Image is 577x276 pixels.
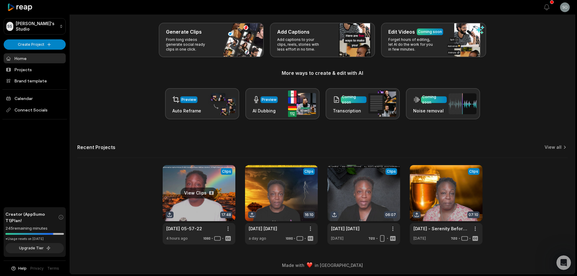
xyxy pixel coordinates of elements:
[262,97,277,102] div: Preview
[77,144,115,150] h2: Recent Projects
[208,92,236,116] img: auto_reframe.png
[172,108,201,114] h3: Auto Reframe
[4,105,66,115] span: Connect Socials
[556,255,571,270] iframe: Intercom live chat
[449,93,476,114] img: noise_removal.png
[4,53,66,63] a: Home
[277,28,310,35] h3: Add Captions
[413,225,469,232] a: [DATE] - Serenity Before Sunrise
[253,108,278,114] h3: AI Dubbing
[16,21,57,32] p: [PERSON_NAME]'s Studio
[77,69,568,77] h3: More ways to create & edit with AI
[4,65,66,75] a: Projects
[342,94,365,105] div: Coming soon
[75,262,569,268] div: Made with in [GEOGRAPHIC_DATA]
[333,108,366,114] h3: Transcription
[5,211,58,224] span: Creator (AppSumo T1) Plan!
[249,225,277,232] a: [DATE] [DATE]
[422,94,446,105] div: Coming soon
[288,91,316,117] img: ai_dubbing.png
[277,37,324,52] p: Add captions to your clips, reels, stories with less effort in no time.
[545,144,562,150] a: View all
[4,93,66,103] a: Calendar
[166,225,202,232] a: [DATE] 05-57-22
[307,262,312,268] img: heart emoji
[18,266,27,271] span: Help
[4,39,66,50] button: Create Project
[166,28,202,35] h3: Generate Clips
[166,37,213,52] p: From long videos generate social ready clips in one click.
[4,76,66,86] a: Brand template
[418,29,442,35] div: Coming soon
[5,243,64,253] button: Upgrade Tier
[11,266,27,271] button: Help
[388,37,435,52] p: Forget hours of editing, let AI do the work for you in few minutes.
[47,266,59,271] a: Terms
[368,91,396,117] img: transcription.png
[30,266,44,271] a: Privacy
[388,28,415,35] h3: Edit Videos
[181,97,196,102] div: Preview
[5,237,64,241] div: *Usage resets on [DATE]
[5,225,64,231] div: 245 remaining minutes
[413,108,447,114] h3: Noise removal
[331,225,360,232] a: [DATE] [DATE]
[6,22,13,31] div: SS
